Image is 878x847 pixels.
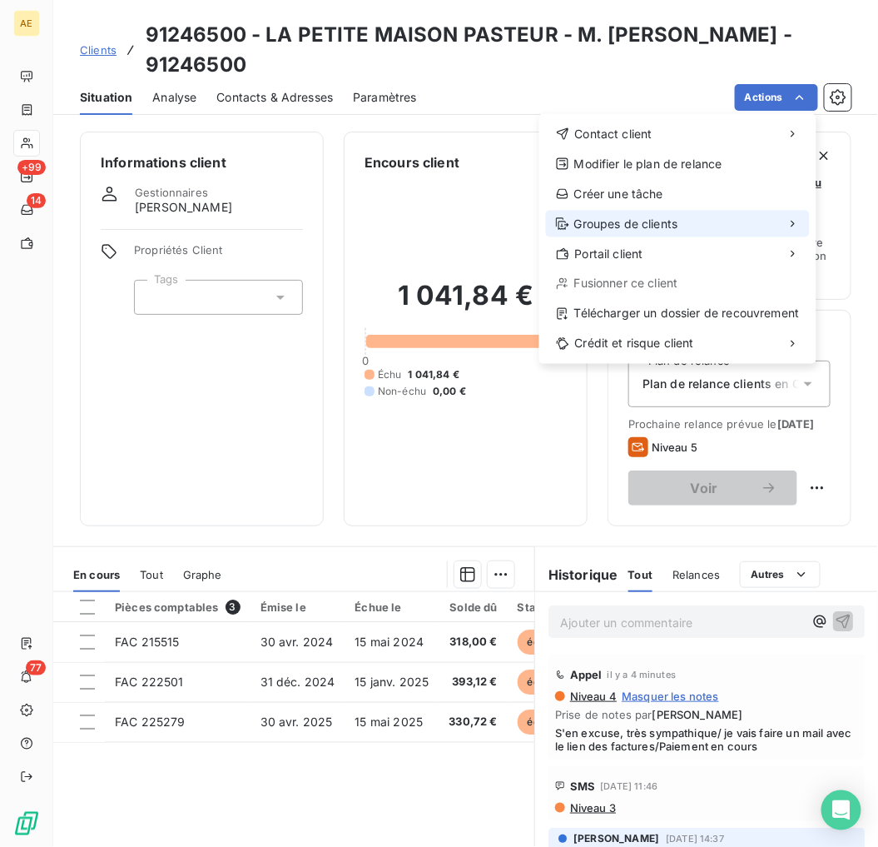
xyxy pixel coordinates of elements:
[575,126,652,142] span: Contact client
[539,114,816,364] div: Actions
[575,336,694,352] span: Crédit et risque client
[546,181,810,207] div: Créer une tâche
[546,271,810,297] div: Fusionner ce client
[546,151,810,177] div: Modifier le plan de relance
[574,216,678,232] span: Groupes de clients
[546,301,810,327] div: Télécharger un dossier de recouvrement
[575,246,643,262] span: Portail client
